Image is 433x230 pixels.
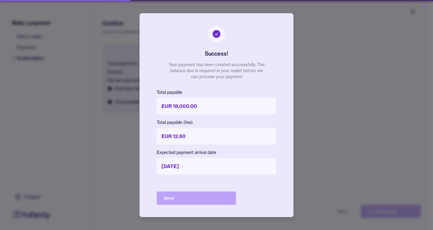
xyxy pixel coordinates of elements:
[205,50,228,58] h2: Success!
[157,158,276,175] p: [DATE]
[157,128,276,145] p: EUR 12.60
[157,149,276,155] p: Expected payment arrival date
[157,98,276,115] p: EUR 18,000.00
[168,62,265,80] p: Your payment has been created successfully. The balance due is required in your wallet before we ...
[157,119,276,125] p: Total payable (fee)
[157,89,276,95] p: Total payable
